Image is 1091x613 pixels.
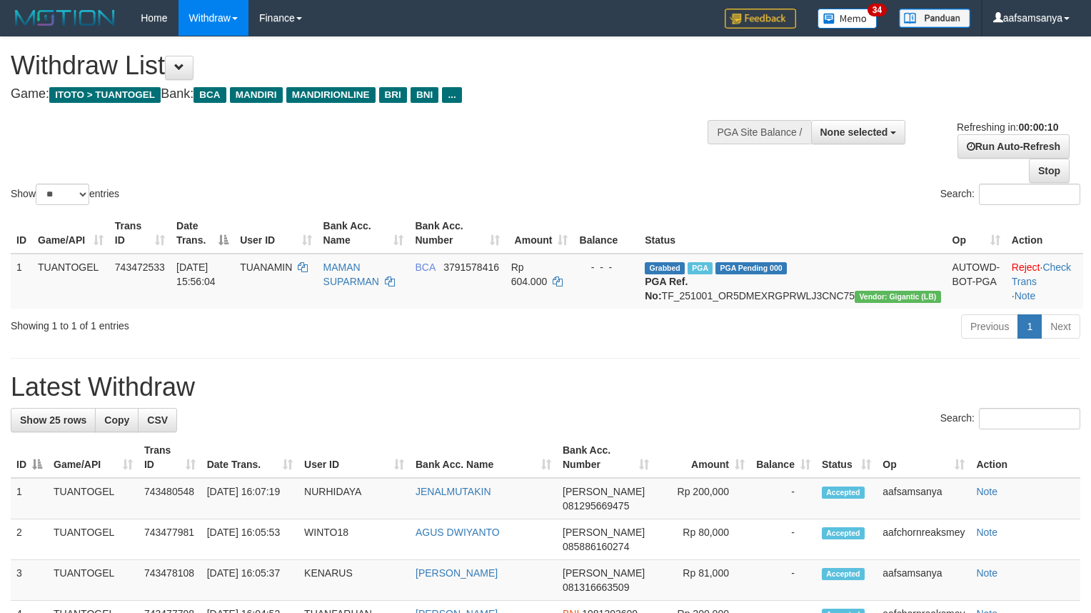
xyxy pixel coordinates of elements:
th: Bank Acc. Name: activate to sort column ascending [410,437,557,478]
input: Search: [979,184,1080,205]
a: 1 [1017,314,1042,339]
a: Next [1041,314,1080,339]
img: Button%20Memo.svg [818,9,878,29]
button: None selected [811,120,906,144]
a: CSV [138,408,177,432]
a: MAMAN SUPARMAN [323,261,379,287]
th: Status [639,213,946,254]
strong: 00:00:10 [1018,121,1058,133]
th: Bank Acc. Number: activate to sort column ascending [557,437,655,478]
td: [DATE] 16:05:37 [201,560,298,601]
label: Search: [940,408,1080,429]
th: Trans ID: activate to sort column ascending [109,213,171,254]
th: Action [970,437,1080,478]
th: ID: activate to sort column descending [11,437,48,478]
img: MOTION_logo.png [11,7,119,29]
span: TUANAMIN [240,261,292,273]
td: TUANTOGEL [48,560,139,601]
td: - [750,560,816,601]
a: [PERSON_NAME] [416,567,498,579]
span: Copy 3791578416 to clipboard [443,261,499,273]
span: BRI [379,87,407,103]
td: AUTOWD-BOT-PGA [947,254,1006,309]
td: 743480548 [139,478,201,519]
td: TF_251001_OR5DMEXRGPRWLJ3CNC75 [639,254,946,309]
span: Copy 085886160274 to clipboard [563,541,629,552]
span: CSV [147,414,168,426]
a: Reject [1012,261,1040,273]
img: panduan.png [899,9,970,28]
span: [DATE] 15:56:04 [176,261,216,287]
th: Op: activate to sort column ascending [877,437,970,478]
td: [DATE] 16:05:53 [201,519,298,560]
th: Bank Acc. Number: activate to sort column ascending [409,213,505,254]
span: ITOTO > TUANTOGEL [49,87,161,103]
td: 2 [11,519,48,560]
a: Stop [1029,159,1070,183]
span: Grabbed [645,262,685,274]
th: Date Trans.: activate to sort column ascending [201,437,298,478]
span: Accepted [822,527,865,539]
span: MANDIRIONLINE [286,87,376,103]
a: Copy [95,408,139,432]
th: Bank Acc. Name: activate to sort column ascending [318,213,410,254]
label: Search: [940,184,1080,205]
a: JENALMUTAKIN [416,486,491,497]
span: Marked by aafyoumonoriya [688,262,713,274]
select: Showentries [36,184,89,205]
td: WINTO18 [298,519,410,560]
h4: Game: Bank: [11,87,713,101]
td: KENARUS [298,560,410,601]
td: NURHIDAYA [298,478,410,519]
span: PGA Pending [715,262,787,274]
span: BCA [415,261,435,273]
div: Showing 1 to 1 of 1 entries [11,313,444,333]
td: - [750,478,816,519]
td: 743478108 [139,560,201,601]
td: 743477981 [139,519,201,560]
span: [PERSON_NAME] [563,486,645,497]
td: TUANTOGEL [48,478,139,519]
td: 1 [11,254,32,309]
span: Accepted [822,568,865,580]
span: Vendor URL: https://dashboard.q2checkout.com/secure [855,291,941,303]
th: User ID: activate to sort column ascending [298,437,410,478]
span: Copy [104,414,129,426]
a: Note [976,486,997,497]
th: ID [11,213,32,254]
th: Amount: activate to sort column ascending [655,437,750,478]
span: [PERSON_NAME] [563,527,645,538]
span: BNI [411,87,438,103]
a: Show 25 rows [11,408,96,432]
td: Rp 80,000 [655,519,750,560]
td: Rp 200,000 [655,478,750,519]
span: Show 25 rows [20,414,86,426]
h1: Withdraw List [11,51,713,80]
span: [PERSON_NAME] [563,567,645,579]
span: Copy 081295669475 to clipboard [563,500,629,512]
a: AGUS DWIYANTO [416,527,500,538]
span: 743472533 [115,261,165,273]
a: Run Auto-Refresh [957,134,1070,159]
th: User ID: activate to sort column ascending [234,213,317,254]
span: Copy 081316663509 to clipboard [563,582,629,593]
th: Op: activate to sort column ascending [947,213,1006,254]
th: Trans ID: activate to sort column ascending [139,437,201,478]
th: Balance [573,213,639,254]
td: aafsamsanya [877,560,970,601]
span: Accepted [822,487,865,499]
span: 34 [868,4,887,16]
span: None selected [820,126,888,138]
b: PGA Ref. No: [645,276,688,301]
th: Date Trans.: activate to sort column descending [171,213,234,254]
th: Balance: activate to sort column ascending [750,437,816,478]
td: aafchornreaksmey [877,519,970,560]
span: BCA [193,87,226,103]
a: Note [1015,290,1036,301]
div: - - - [579,260,633,274]
th: Action [1006,213,1083,254]
th: Game/API: activate to sort column ascending [48,437,139,478]
span: ... [442,87,461,103]
td: aafsamsanya [877,478,970,519]
td: 1 [11,478,48,519]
